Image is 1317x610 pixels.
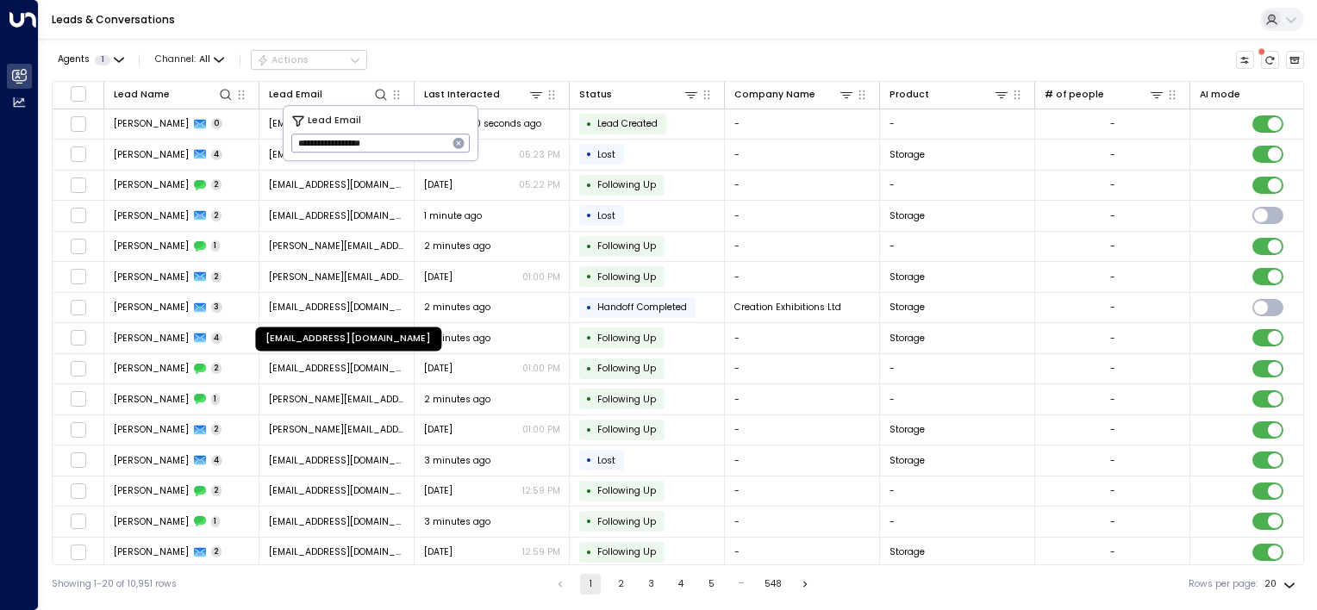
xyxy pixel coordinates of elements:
[597,332,656,345] span: Following Up
[725,109,880,140] td: -
[269,454,405,467] span: choochmainacc@gmail.com
[424,454,490,467] span: 3 minutes ago
[269,484,405,497] span: choochmainacc@gmail.com
[114,454,189,467] span: Thomas Goodman
[52,51,128,69] button: Agents1
[211,302,223,313] span: 3
[58,55,90,65] span: Agents
[424,178,453,191] span: Aug 16, 2025
[889,271,925,283] span: Storage
[880,109,1035,140] td: -
[211,179,222,190] span: 2
[70,146,86,163] span: Toggle select row
[269,209,405,222] span: ligonityx@gmail.com
[1110,393,1115,406] div: -
[889,545,925,558] span: Storage
[251,50,367,71] div: Button group with a nested menu
[880,171,1035,201] td: -
[114,515,189,528] span: Kim Larsen
[1110,332,1115,345] div: -
[114,301,189,314] span: Matt Engall
[889,454,925,467] span: Storage
[586,204,592,227] div: •
[1236,51,1255,70] button: Customize
[199,54,210,65] span: All
[889,301,925,314] span: Storage
[1110,484,1115,497] div: -
[114,423,189,436] span: Anita Carriman
[725,538,880,568] td: -
[880,354,1035,384] td: -
[269,178,405,191] span: avrilwhite@hotmail.com
[1110,454,1115,467] div: -
[257,54,309,66] div: Actions
[424,423,453,436] span: Yesterday
[725,384,880,414] td: -
[586,541,592,563] div: •
[880,476,1035,507] td: -
[1110,545,1115,558] div: -
[586,419,592,441] div: •
[586,265,592,288] div: •
[424,515,490,528] span: 3 minutes ago
[640,574,661,594] button: Go to page 3
[114,240,189,252] span: Russell George
[424,87,500,103] div: Last Interacted
[114,484,189,497] span: Thomas Goodman
[586,358,592,380] div: •
[586,327,592,349] div: •
[70,544,86,560] span: Toggle select row
[52,12,175,27] a: Leads & Conversations
[597,271,656,283] span: Following Up
[150,51,229,69] span: Channel:
[889,332,925,345] span: Storage
[889,87,929,103] div: Product
[211,333,223,344] span: 4
[52,577,177,591] div: Showing 1-20 of 10,951 rows
[586,174,592,196] div: •
[70,177,86,193] span: Toggle select row
[522,362,560,375] p: 01:00 PM
[211,149,223,160] span: 4
[114,545,189,558] span: Kim Larsen
[597,423,656,436] span: Following Up
[725,323,880,353] td: -
[597,178,656,191] span: Following Up
[114,148,189,161] span: Avril White
[725,476,880,507] td: -
[671,574,691,594] button: Go to page 4
[725,415,880,445] td: -
[269,515,405,528] span: kimlarsen76@gmail.com
[597,515,656,528] span: Following Up
[424,332,490,345] span: 2 minutes ago
[889,423,925,436] span: Storage
[586,143,592,165] div: •
[70,360,86,377] span: Toggle select row
[211,546,222,557] span: 2
[1189,577,1258,591] label: Rows per page:
[424,117,541,130] span: less than 20 seconds ago
[586,235,592,258] div: •
[597,240,656,252] span: Following Up
[889,86,1010,103] div: Product
[211,516,221,527] span: 1
[269,117,405,130] span: avrilwhite@hotmail.com
[70,208,86,224] span: Toggle select row
[880,507,1035,537] td: -
[1110,178,1115,191] div: -
[597,362,656,375] span: Following Up
[211,485,222,496] span: 2
[150,51,229,69] button: Channel:All
[731,574,752,594] div: …
[734,87,815,103] div: Company Name
[522,484,560,497] p: 12:59 PM
[880,384,1035,414] td: -
[597,301,687,314] span: Handoff Completed
[70,238,86,254] span: Toggle select row
[586,449,592,471] div: •
[579,87,612,103] div: Status
[519,148,560,161] p: 05:23 PM
[70,391,86,408] span: Toggle select row
[211,455,223,466] span: 4
[211,363,222,374] span: 2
